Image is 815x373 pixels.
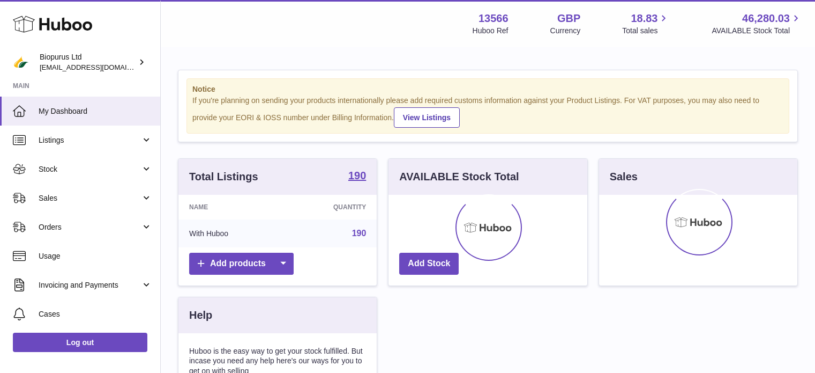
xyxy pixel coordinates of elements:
strong: GBP [557,11,580,26]
a: Add Stock [399,253,459,275]
a: Add products [189,253,294,275]
strong: 13566 [478,11,509,26]
div: Currency [550,26,581,36]
img: internalAdmin-13566@internal.huboo.com [13,54,29,70]
th: Name [178,195,283,220]
strong: Notice [192,84,783,94]
span: AVAILABLE Stock Total [712,26,802,36]
th: Quantity [283,195,377,220]
div: Biopurus Ltd [40,52,136,72]
h3: Help [189,308,212,323]
div: If you're planning on sending your products internationally please add required customs informati... [192,96,783,128]
strong: 190 [348,170,366,181]
a: View Listings [394,107,460,128]
a: Log out [13,333,147,352]
span: Orders [39,222,141,232]
div: Huboo Ref [473,26,509,36]
span: Total sales [622,26,670,36]
span: Invoicing and Payments [39,280,141,290]
h3: Sales [610,170,638,184]
span: Cases [39,309,152,319]
span: Usage [39,251,152,261]
span: Listings [39,135,141,145]
a: 18.83 Total sales [622,11,670,36]
span: [EMAIL_ADDRESS][DOMAIN_NAME] [40,63,158,71]
span: 46,280.03 [742,11,790,26]
h3: Total Listings [189,170,258,184]
span: Stock [39,164,141,174]
span: 18.83 [631,11,657,26]
h3: AVAILABLE Stock Total [399,170,519,184]
a: 190 [348,170,366,183]
span: Sales [39,193,141,203]
span: My Dashboard [39,106,152,116]
a: 46,280.03 AVAILABLE Stock Total [712,11,802,36]
td: With Huboo [178,220,283,247]
a: 190 [352,229,367,238]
